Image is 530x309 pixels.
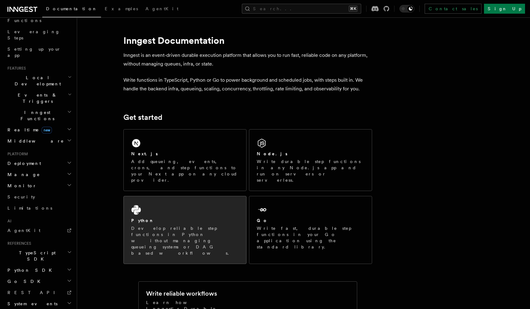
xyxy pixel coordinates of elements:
[242,4,361,14] button: Search...⌘K
[131,151,158,157] h2: Next.js
[5,247,73,265] button: TypeScript SDK
[257,158,364,183] p: Write durable step functions in any Node.js app and run on servers or serverless.
[5,107,73,124] button: Inngest Functions
[5,43,73,61] a: Setting up your app
[5,158,73,169] button: Deployment
[5,127,52,133] span: Realtime
[257,151,288,157] h2: Node.js
[123,113,162,122] a: Get started
[46,6,97,11] span: Documentation
[5,124,73,135] button: Realtimenew
[5,89,73,107] button: Events & Triggers
[5,135,73,147] button: Middleware
[5,72,73,89] button: Local Development
[5,241,31,246] span: References
[5,92,68,104] span: Events & Triggers
[7,194,35,199] span: Security
[484,4,525,14] a: Sign Up
[131,217,154,224] h2: Python
[7,47,61,58] span: Setting up your app
[399,5,414,12] button: Toggle dark mode
[5,180,73,191] button: Monitor
[5,301,58,307] span: System events
[42,2,101,17] a: Documentation
[7,29,60,40] span: Leveraging Steps
[5,26,73,43] a: Leveraging Steps
[5,276,73,287] button: Go SDK
[131,158,239,183] p: Add queueing, events, crons, and step functions to your Next app on any cloud provider.
[123,196,247,264] a: PythonDevelop reliable step functions in Python without managing queueing systems or DAG based wo...
[146,289,217,298] h2: Write reliable workflows
[5,160,41,166] span: Deployment
[5,191,73,202] a: Security
[5,152,28,157] span: Platform
[131,225,239,256] p: Develop reliable step functions in Python without managing queueing systems or DAG based workflows.
[5,75,68,87] span: Local Development
[123,51,372,68] p: Inngest is an event-driven durable execution platform that allows you to run fast, reliable code ...
[257,225,364,250] p: Write fast, durable step functions in your Go application using the standard library.
[349,6,357,12] kbd: ⌘K
[7,206,52,211] span: Limitations
[5,9,73,26] a: Your first Functions
[5,250,67,262] span: TypeScript SDK
[42,127,52,134] span: new
[7,290,60,295] span: REST API
[425,4,482,14] a: Contact sales
[7,228,40,233] span: AgentKit
[257,217,268,224] h2: Go
[5,219,12,224] span: AI
[5,171,40,178] span: Manage
[5,225,73,236] a: AgentKit
[123,35,372,46] h1: Inngest Documentation
[5,265,73,276] button: Python SDK
[249,196,372,264] a: GoWrite fast, durable step functions in your Go application using the standard library.
[5,202,73,214] a: Limitations
[142,2,182,17] a: AgentKit
[5,66,26,71] span: Features
[5,287,73,298] a: REST API
[5,169,73,180] button: Manage
[145,6,178,11] span: AgentKit
[5,278,44,284] span: Go SDK
[5,183,37,189] span: Monitor
[123,76,372,93] p: Write functions in TypeScript, Python or Go to power background and scheduled jobs, with steps bu...
[5,138,64,144] span: Middleware
[101,2,142,17] a: Examples
[5,267,56,273] span: Python SDK
[5,109,67,122] span: Inngest Functions
[105,6,138,11] span: Examples
[249,129,372,191] a: Node.jsWrite durable step functions in any Node.js app and run on servers or serverless.
[123,129,247,191] a: Next.jsAdd queueing, events, crons, and step functions to your Next app on any cloud provider.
